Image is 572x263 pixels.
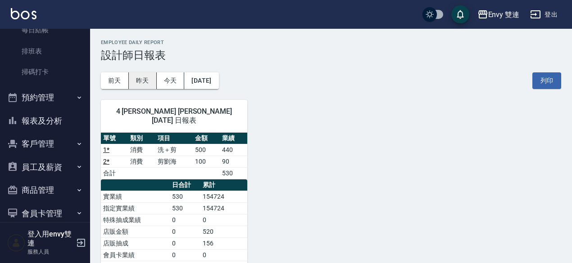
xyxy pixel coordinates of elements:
button: 登出 [527,6,561,23]
td: 0 [170,214,200,226]
img: Person [7,234,25,252]
span: 4 [PERSON_NAME] [PERSON_NAME][DATE] 日報表 [112,107,236,125]
td: 消費 [128,156,155,167]
td: 530 [170,191,200,202]
td: 90 [220,156,247,167]
td: 154724 [200,191,247,202]
td: 剪劉海 [155,156,193,167]
p: 服務人員 [27,248,73,256]
td: 530 [170,202,200,214]
button: 員工及薪資 [4,156,86,179]
button: 客戶管理 [4,132,86,156]
td: 特殊抽成業績 [101,214,170,226]
a: 掃碼打卡 [4,62,86,82]
button: [DATE] [184,72,218,89]
th: 金額 [193,133,220,144]
td: 0 [200,214,247,226]
button: 今天 [157,72,185,89]
button: 會員卡管理 [4,202,86,225]
td: 100 [193,156,220,167]
td: 0 [170,237,200,249]
td: 消費 [128,144,155,156]
td: 指定實業績 [101,202,170,214]
a: 每日結帳 [4,20,86,40]
td: 會員卡業績 [101,249,170,261]
a: 排班表 [4,41,86,62]
th: 日合計 [170,179,200,191]
h3: 設計師日報表 [101,49,561,62]
h2: Employee Daily Report [101,40,561,45]
button: save [451,5,469,23]
td: 0 [200,249,247,261]
th: 類別 [128,133,155,144]
th: 單號 [101,133,128,144]
td: 0 [170,226,200,237]
td: 店販金額 [101,226,170,237]
td: 洗＋剪 [155,144,193,156]
button: 報表及分析 [4,109,86,133]
div: Envy 雙連 [488,9,520,20]
td: 530 [220,167,247,179]
img: Logo [11,8,36,19]
button: 昨天 [129,72,157,89]
td: 合計 [101,167,128,179]
button: 前天 [101,72,129,89]
td: 店販抽成 [101,237,170,249]
button: Envy 雙連 [474,5,523,24]
td: 0 [170,249,200,261]
td: 154724 [200,202,247,214]
td: 156 [200,237,247,249]
td: 實業績 [101,191,170,202]
th: 業績 [220,133,247,144]
button: 商品管理 [4,178,86,202]
td: 500 [193,144,220,156]
th: 項目 [155,133,193,144]
table: a dense table [101,133,247,179]
td: 520 [200,226,247,237]
td: 440 [220,144,247,156]
button: 預約管理 [4,86,86,109]
button: 列印 [532,72,561,89]
h5: 登入用envy雙連 [27,230,73,248]
th: 累計 [200,179,247,191]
